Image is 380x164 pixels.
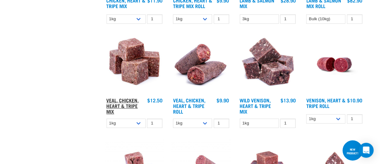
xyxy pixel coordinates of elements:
[305,35,364,94] img: Raw Essentials Venison Heart & Tripe Hypoallergenic Raw Pet Food Bulk Roll Unwrapped
[281,97,296,103] div: $13.90
[280,14,296,24] input: 1
[240,99,271,113] a: Wild Venison, Heart & Tripe Mix
[105,35,164,94] img: Veal Chicken Heart Tripe Mix 01
[280,119,296,128] input: 1
[238,35,298,94] img: 1171 Venison Heart Tripe Mix 01
[214,119,229,128] input: 1
[107,99,139,113] a: Veal, Chicken, Heart & Tripe Mix
[347,14,363,24] input: 1
[147,14,163,24] input: 1
[359,143,374,158] div: Open Intercom Messenger
[173,99,205,113] a: Veal, Chicken, Heart & Tripe Roll
[147,97,163,103] div: $12.50
[347,114,363,124] input: 1
[147,119,163,128] input: 1
[343,145,363,158] div: new product!
[217,97,229,103] div: $9.90
[306,99,346,107] a: Venison, Heart & Tripe Roll
[172,35,231,94] img: 1263 Chicken Organ Roll 02
[214,14,229,24] input: 1
[347,97,363,103] div: $10.90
